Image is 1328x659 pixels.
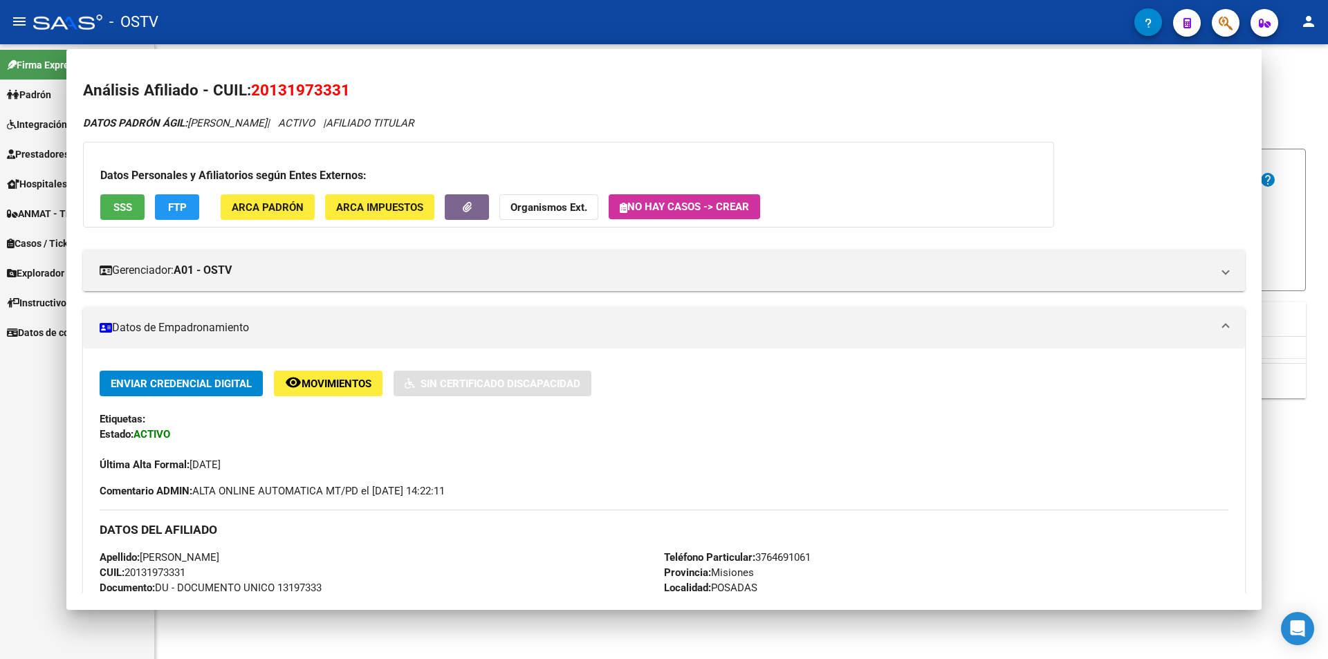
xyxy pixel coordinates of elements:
strong: DATOS PADRÓN ÁGIL: [83,117,187,129]
strong: A01 - OSTV [174,262,232,279]
span: POSADAS [664,582,757,594]
span: Instructivos [7,295,71,310]
span: Misiones [664,566,754,579]
strong: Provincia: [664,566,711,579]
span: Prestadores / Proveedores [7,147,133,162]
button: Sin Certificado Discapacidad [394,371,591,396]
mat-icon: help [1260,171,1276,188]
span: 3764691061 [664,551,811,564]
button: SSS [100,194,145,220]
span: - OSTV [109,7,158,37]
span: Padrón [7,87,51,102]
span: ARCA Impuestos [336,201,423,214]
mat-expansion-panel-header: Datos de Empadronamiento [83,307,1245,349]
i: | ACTIVO | [83,117,414,129]
span: Movimientos [302,378,371,390]
mat-panel-title: Datos de Empadronamiento [100,319,1212,336]
strong: Última Alta Formal: [100,458,190,471]
button: ARCA Impuestos [325,194,434,220]
span: DU - DOCUMENTO UNICO 13197333 [100,582,322,594]
span: 20131973331 [100,566,185,579]
strong: ACTIVO [133,428,170,440]
mat-expansion-panel-header: Gerenciador:A01 - OSTV [83,250,1245,291]
button: Organismos Ext. [499,194,598,220]
mat-icon: remove_red_eye [285,374,302,391]
span: Casos / Tickets [7,236,82,251]
span: ALTA ONLINE AUTOMATICA MT/PD el [DATE] 14:22:11 [100,483,445,499]
strong: Etiquetas: [100,413,145,425]
strong: Localidad: [664,582,711,594]
span: AFILIADO TITULAR [326,117,414,129]
span: Integración (discapacidad) [7,117,135,132]
strong: Estado: [100,428,133,440]
div: Open Intercom Messenger [1281,612,1314,645]
button: Movimientos [274,371,382,396]
span: Hospitales Públicos [7,176,107,192]
strong: Documento: [100,582,155,594]
span: SSS [113,201,132,214]
strong: Teléfono Particular: [664,551,755,564]
strong: Comentario ADMIN: [100,485,192,497]
span: [PERSON_NAME] [100,551,219,564]
span: Enviar Credencial Digital [111,378,252,390]
h3: DATOS DEL AFILIADO [100,522,1228,537]
strong: Organismos Ext. [510,201,587,214]
button: Enviar Credencial Digital [100,371,263,396]
h3: Datos Personales y Afiliatorios según Entes Externos: [100,167,1037,184]
h2: Análisis Afiliado - CUIL: [83,79,1245,102]
span: [DATE] [100,458,221,471]
span: Explorador de Archivos [7,266,118,281]
span: 20131973331 [251,81,350,99]
span: ANMAT - Trazabilidad [7,206,116,221]
mat-panel-title: Gerenciador: [100,262,1212,279]
span: FTP [168,201,187,214]
strong: CUIL: [100,566,124,579]
span: Datos de contacto [7,325,98,340]
span: No hay casos -> Crear [620,201,749,213]
span: Sin Certificado Discapacidad [421,378,580,390]
span: [PERSON_NAME] [83,117,267,129]
button: ARCA Padrón [221,194,315,220]
span: ARCA Padrón [232,201,304,214]
button: FTP [155,194,199,220]
strong: Apellido: [100,551,140,564]
button: No hay casos -> Crear [609,194,760,219]
span: Firma Express [7,57,79,73]
mat-icon: person [1300,13,1317,30]
mat-icon: menu [11,13,28,30]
